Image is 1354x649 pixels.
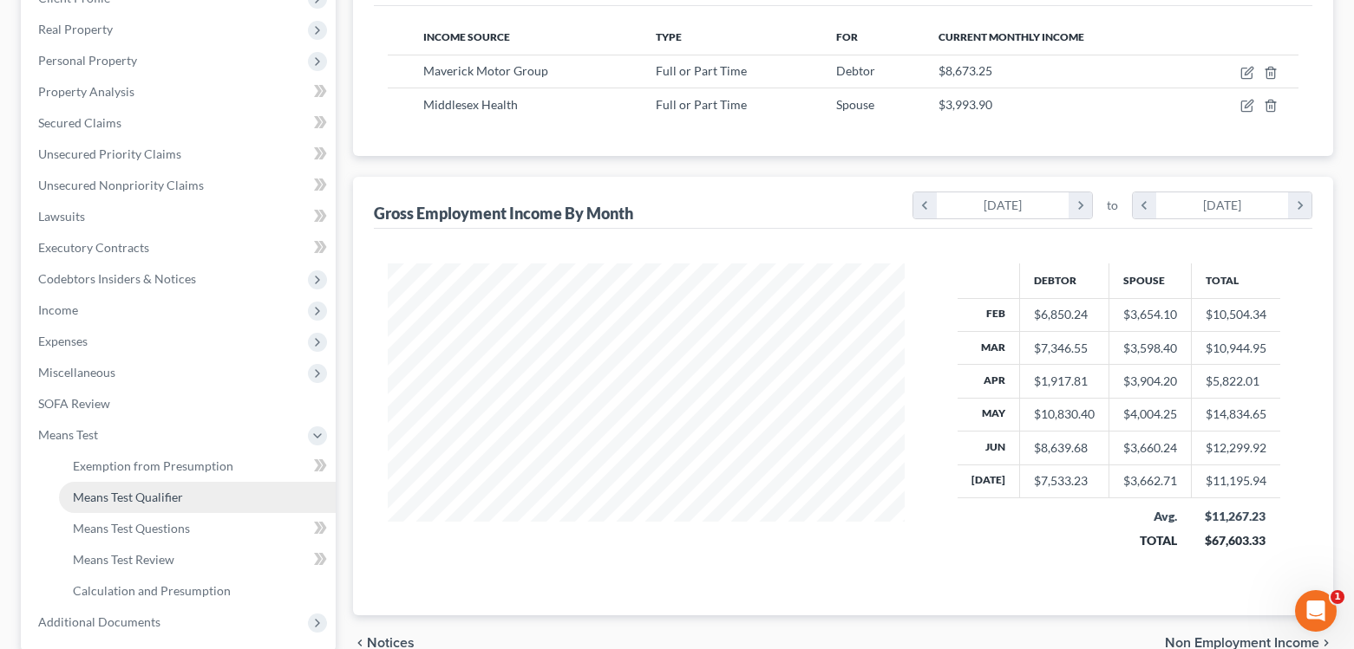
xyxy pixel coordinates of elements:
[38,146,181,161] span: Unsecured Priority Claims
[836,63,875,78] span: Debtor
[1107,197,1118,214] span: to
[38,53,137,68] span: Personal Property
[24,388,336,419] a: SOFA Review
[937,192,1069,218] div: [DATE]
[38,271,196,286] span: Codebtors Insiders & Notices
[1191,464,1280,497] td: $11,195.94
[1191,365,1280,398] td: $5,822.01
[1295,590,1337,632] iframe: Intercom live chat
[24,201,336,232] a: Lawsuits
[73,521,190,535] span: Means Test Questions
[1123,406,1177,423] div: $4,004.25
[38,427,98,442] span: Means Test
[38,365,115,380] span: Miscellaneous
[1109,263,1191,298] th: Spouse
[59,451,336,482] a: Exemption from Presumption
[656,30,682,43] span: Type
[59,575,336,607] a: Calculation and Presumption
[1123,373,1177,390] div: $3,904.20
[1034,406,1095,423] div: $10,830.40
[1122,532,1177,549] div: TOTAL
[1034,306,1095,323] div: $6,850.24
[1034,373,1095,390] div: $1,917.81
[38,178,204,192] span: Unsecured Nonpriority Claims
[1123,340,1177,357] div: $3,598.40
[38,614,160,629] span: Additional Documents
[1191,263,1280,298] th: Total
[656,63,747,78] span: Full or Part Time
[1069,192,1092,218] i: chevron_right
[958,298,1020,331] th: Feb
[1191,331,1280,364] td: $10,944.95
[1123,306,1177,323] div: $3,654.10
[423,63,548,78] span: Maverick Motor Group
[59,513,336,544] a: Means Test Questions
[958,464,1020,497] th: [DATE]
[38,115,121,130] span: Secured Claims
[1205,508,1266,525] div: $11,267.23
[38,22,113,36] span: Real Property
[958,365,1020,398] th: Apr
[38,84,134,99] span: Property Analysis
[24,232,336,263] a: Executory Contracts
[836,30,858,43] span: For
[24,76,336,107] a: Property Analysis
[1133,192,1156,218] i: chevron_left
[73,583,231,598] span: Calculation and Presumption
[913,192,937,218] i: chevron_left
[59,482,336,513] a: Means Test Qualifier
[1331,590,1344,604] span: 1
[38,209,85,224] span: Lawsuits
[836,97,874,112] span: Spouse
[73,552,174,567] span: Means Test Review
[656,97,747,112] span: Full or Part Time
[1034,439,1095,457] div: $8,639.68
[423,30,510,43] span: Income Source
[1034,472,1095,490] div: $7,533.23
[24,107,336,139] a: Secured Claims
[1156,192,1289,218] div: [DATE]
[73,490,183,504] span: Means Test Qualifier
[939,97,992,112] span: $3,993.90
[1191,398,1280,431] td: $14,834.65
[958,398,1020,431] th: May
[958,331,1020,364] th: Mar
[958,432,1020,464] th: Jun
[24,170,336,201] a: Unsecured Nonpriority Claims
[1122,508,1177,525] div: Avg.
[1191,298,1280,331] td: $10,504.34
[38,334,88,348] span: Expenses
[939,63,992,78] span: $8,673.25
[38,240,149,255] span: Executory Contracts
[374,203,633,224] div: Gross Employment Income By Month
[939,30,1084,43] span: Current Monthly Income
[1191,432,1280,464] td: $12,299.92
[38,396,110,411] span: SOFA Review
[1205,532,1266,549] div: $67,603.33
[59,544,336,575] a: Means Test Review
[1288,192,1311,218] i: chevron_right
[1034,340,1095,357] div: $7,346.55
[423,97,518,112] span: Middlesex Health
[24,139,336,170] a: Unsecured Priority Claims
[1123,439,1177,457] div: $3,660.24
[1123,472,1177,490] div: $3,662.71
[38,302,78,317] span: Income
[73,458,233,473] span: Exemption from Presumption
[1019,263,1109,298] th: Debtor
